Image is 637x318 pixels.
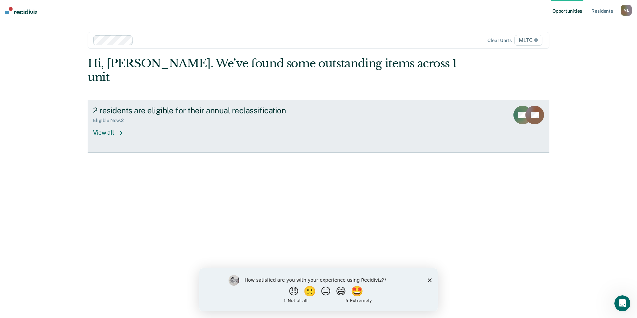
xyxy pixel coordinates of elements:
[514,35,542,46] span: MLTC
[621,5,632,16] button: ML
[93,123,130,136] div: View all
[88,57,457,84] div: Hi, [PERSON_NAME]. We’ve found some outstanding items across 1 unit
[88,100,549,153] a: 2 residents are eligible for their annual reclassificationEligible Now:2View all
[93,118,129,123] div: Eligible Now : 2
[199,268,438,311] iframe: Survey by Kim from Recidiviz
[621,5,632,16] div: M L
[614,295,630,311] iframe: Intercom live chat
[93,106,327,115] div: 2 residents are eligible for their annual reclassification
[487,38,512,43] div: Clear units
[5,7,37,14] img: Recidiviz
